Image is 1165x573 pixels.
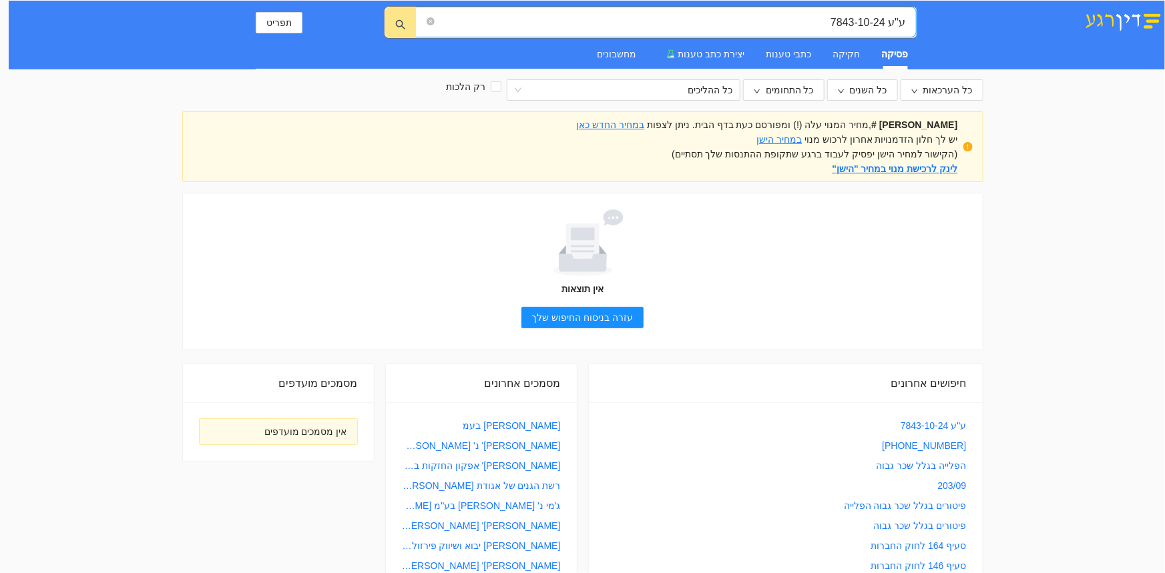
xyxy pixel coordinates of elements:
[754,88,760,95] span: down
[850,83,887,97] span: כל השנים
[871,538,966,553] a: סעיף 164 לחוק החברות
[1082,9,1165,31] img: דין רגע
[521,307,644,328] button: עזרה בניסוח החיפוש שלך
[678,49,744,59] span: יצירת כתב טענות
[402,538,561,553] a: [PERSON_NAME] יבוא ושיווק פירזול בע"מ
[881,47,908,61] div: פסיקה
[743,79,825,101] button: כל התחומיםdown
[882,438,966,453] a: [PHONE_NUMBER]
[874,518,967,533] a: פיטורים בגלל שכר גבוה
[877,458,967,473] a: הפלייה בגלל שכר גבוה
[838,88,845,95] span: down
[598,47,637,61] div: מחשבונים
[666,49,676,59] span: experiment
[256,12,302,33] button: תפריט
[901,418,966,433] a: ע"ע 7843-10-24
[402,478,561,493] a: רשת הגנים של אגודת [PERSON_NAME]' [PERSON_NAME] ו-15 אח'
[463,418,560,433] a: [PERSON_NAME] בעמ
[901,79,983,101] button: כל הערכאותdown
[402,364,561,402] div: מסמכים אחרונים
[766,47,811,61] div: כתבי טענות
[577,119,958,174] span: , מחיר המנוי עלה (!) ומפורסם כעת בדף הבית. ניתן לצפות יש לך חלון הזדמנויות אחרון לרכוש מנוי (הקיש...
[561,283,604,294] b: אין תוצאות
[402,558,561,573] a: [PERSON_NAME]' [PERSON_NAME] - פסי [PERSON_NAME] בע"מ
[402,438,561,453] a: [PERSON_NAME]' נ' [PERSON_NAME] - מדע וטכנולוגיה בע"מ [PERSON_NAME]'
[402,498,561,513] a: ג'מי נ' [PERSON_NAME] בע"מ [PERSON_NAME]'
[605,364,967,402] div: חיפושים אחרונים
[210,424,347,439] div: אין מסמכים מועדפים
[923,83,973,97] span: כל הערכאות
[199,364,358,402] div: מסמכים מועדפים
[844,498,967,513] a: פיטורים בגלל שכר גבוה הפלייה
[766,83,814,97] span: כל התחומים
[871,558,966,573] a: סעיף 146 לחוק החברות
[385,7,416,38] button: search
[871,119,957,130] strong: [PERSON_NAME] #
[827,79,898,101] button: כל השניםdown
[402,518,561,533] a: [PERSON_NAME]' [PERSON_NAME] [PERSON_NAME] בעמ
[833,47,860,61] div: חקיקה
[441,79,491,94] span: רק הלכות
[756,134,802,145] a: במחיר הישן
[532,310,634,325] span: עזרה בניסוח החיפוש שלך
[963,142,973,151] span: exclamation-circle
[437,14,905,31] input: מה לחפש?
[911,88,918,95] span: down
[266,15,292,30] span: תפריט
[427,16,435,29] span: close-circle
[395,19,406,30] span: search
[833,163,958,174] a: לינק לרכישת מנוי במחיר "הישן"
[577,119,645,130] a: במחיר החדש כאן
[402,458,561,473] a: [PERSON_NAME]' אפקון החזקות בע"מ
[427,17,435,25] span: close-circle
[938,478,967,493] a: 203/09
